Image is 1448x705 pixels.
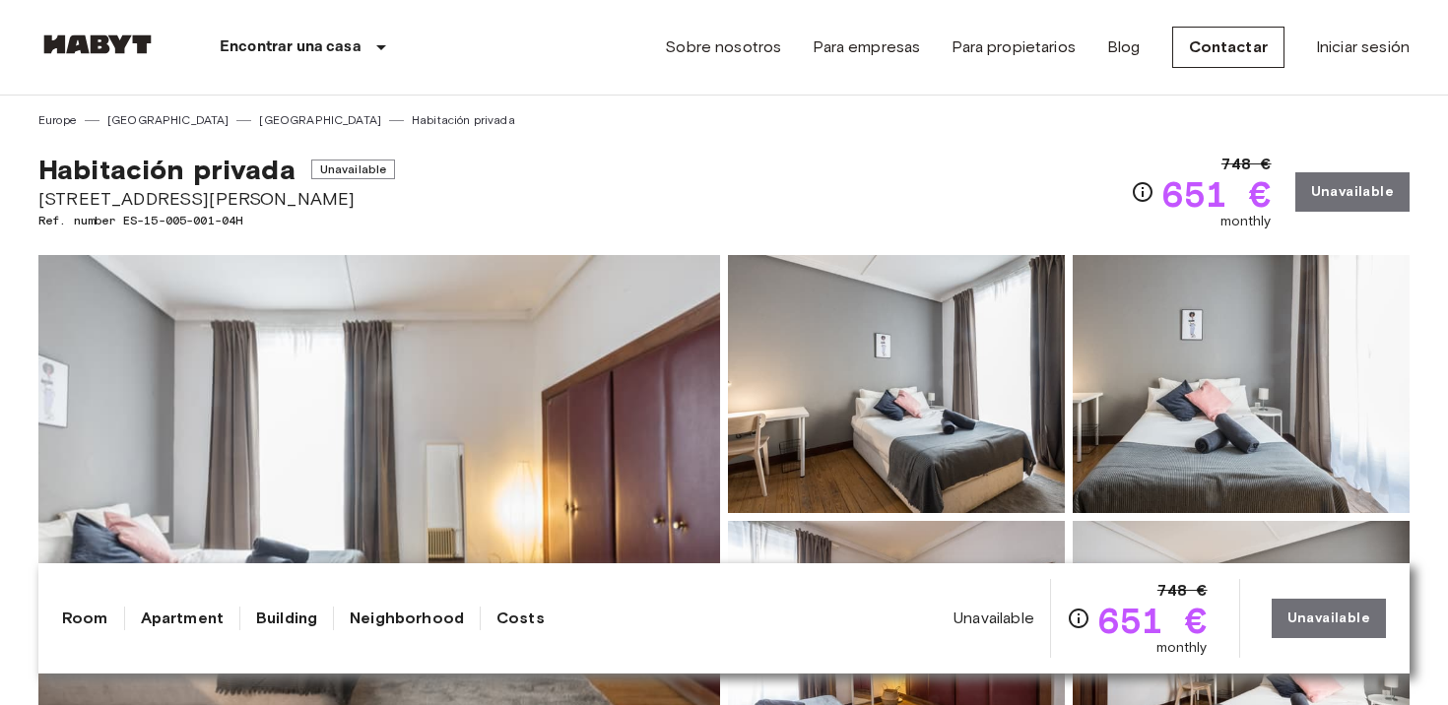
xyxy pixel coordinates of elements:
a: Sobre nosotros [665,35,781,59]
span: monthly [1156,638,1208,658]
a: Room [62,607,108,630]
img: Picture of unit ES-15-005-001-04H [1073,255,1410,513]
img: Picture of unit ES-15-005-001-04H [728,255,1065,513]
a: Para empresas [813,35,920,59]
a: [GEOGRAPHIC_DATA] [107,111,230,129]
p: Encontrar una casa [220,35,362,59]
span: 748 € [1157,579,1208,603]
span: Unavailable [311,160,396,179]
svg: Check cost overview for full price breakdown. Please note that discounts apply to new joiners onl... [1067,607,1090,630]
a: Apartment [141,607,224,630]
span: 651 € [1162,176,1272,212]
span: 748 € [1221,153,1272,176]
a: Costs [496,607,545,630]
a: Habitación privada [412,111,515,129]
a: Building [256,607,317,630]
a: [GEOGRAPHIC_DATA] [259,111,381,129]
a: Europe [38,111,77,129]
a: Para propietarios [952,35,1076,59]
span: 651 € [1098,603,1208,638]
a: Blog [1107,35,1141,59]
span: Habitación privada [38,153,296,186]
span: [STREET_ADDRESS][PERSON_NAME] [38,186,395,212]
a: Contactar [1172,27,1284,68]
a: Iniciar sesión [1316,35,1410,59]
span: Ref. number ES-15-005-001-04H [38,212,395,229]
span: Unavailable [954,608,1034,629]
span: monthly [1220,212,1272,231]
svg: Check cost overview for full price breakdown. Please note that discounts apply to new joiners onl... [1131,180,1154,204]
img: Habyt [38,34,157,54]
a: Neighborhood [350,607,464,630]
